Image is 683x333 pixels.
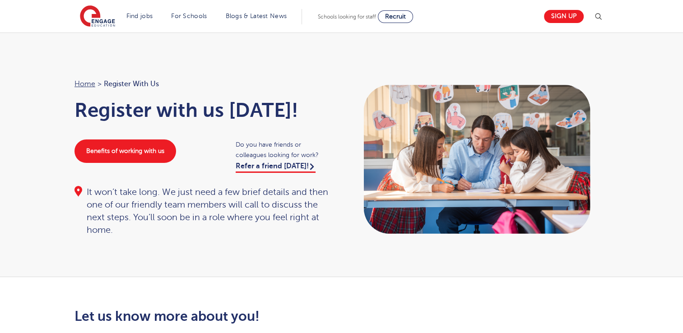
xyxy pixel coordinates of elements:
[74,99,333,121] h1: Register with us [DATE]!
[378,10,413,23] a: Recruit
[236,162,316,173] a: Refer a friend [DATE]!
[80,5,115,28] img: Engage Education
[98,80,102,88] span: >
[104,78,159,90] span: Register with us
[236,139,333,160] span: Do you have friends or colleagues looking for work?
[171,13,207,19] a: For Schools
[226,13,287,19] a: Blogs & Latest News
[74,139,176,163] a: Benefits of working with us
[318,14,376,20] span: Schools looking for staff
[74,78,333,90] nav: breadcrumb
[126,13,153,19] a: Find jobs
[385,13,406,20] span: Recruit
[74,186,333,236] div: It won’t take long. We just need a few brief details and then one of our friendly team members wi...
[74,80,95,88] a: Home
[544,10,584,23] a: Sign up
[74,309,426,324] h2: Let us know more about you!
